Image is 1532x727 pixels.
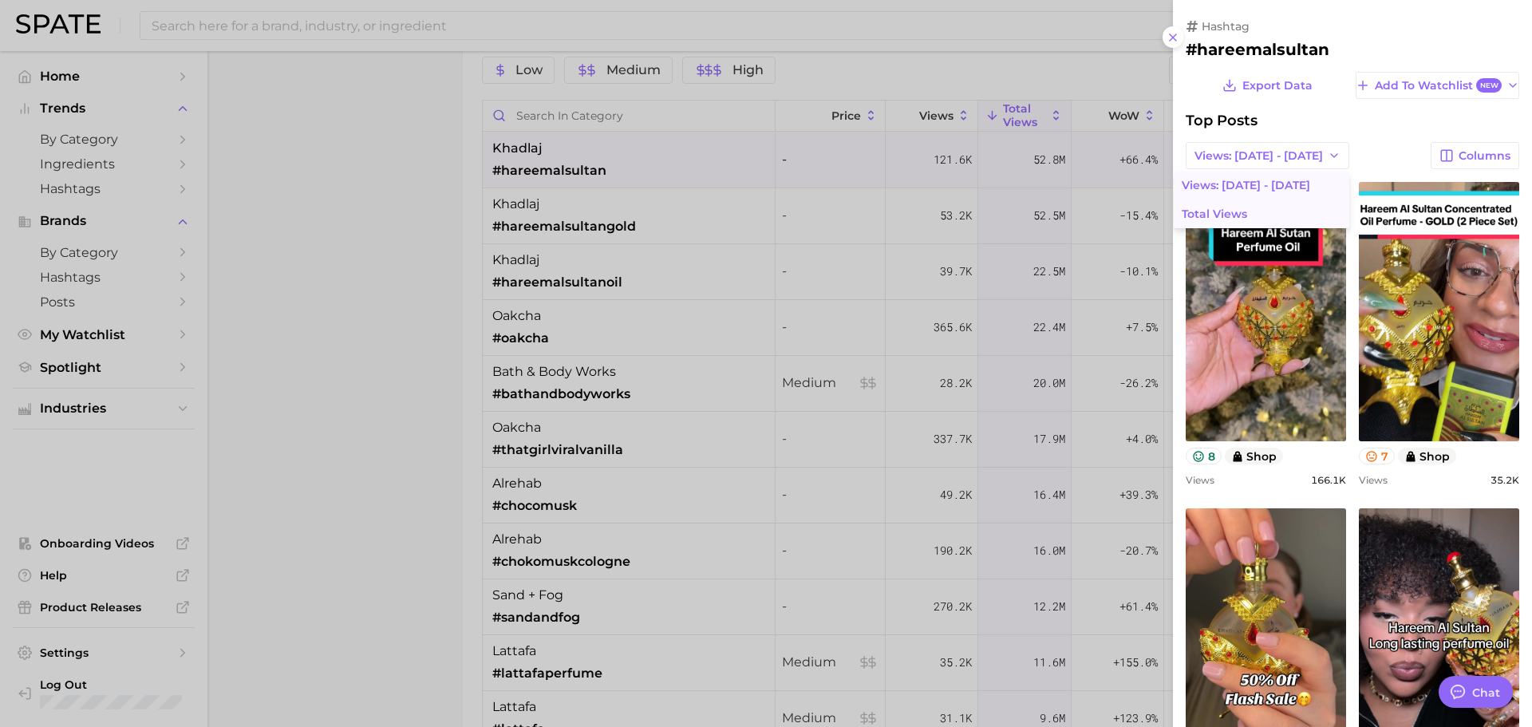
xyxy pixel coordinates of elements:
button: Views: [DATE] - [DATE] [1186,142,1349,169]
span: Total Views [1182,207,1247,221]
span: Views [1186,474,1214,486]
span: Top Posts [1186,112,1258,129]
span: Export Data [1242,79,1313,93]
button: Add to WatchlistNew [1356,72,1519,99]
button: 7 [1359,448,1395,464]
button: Export Data [1218,72,1316,99]
ul: Views: [DATE] - [DATE] [1174,171,1349,228]
button: 8 [1186,448,1222,464]
span: 35.2k [1491,474,1519,486]
span: 166.1k [1311,474,1346,486]
span: Views [1359,474,1388,486]
span: Views: [DATE] - [DATE] [1194,149,1323,163]
h2: #hareemalsultan [1186,40,1519,59]
button: shop [1225,448,1284,464]
span: Columns [1459,149,1510,163]
button: shop [1398,448,1457,464]
span: New [1476,78,1502,93]
span: hashtag [1202,19,1250,34]
span: Views: [DATE] - [DATE] [1182,179,1310,192]
button: Columns [1431,142,1519,169]
span: Add to Watchlist [1375,78,1502,93]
